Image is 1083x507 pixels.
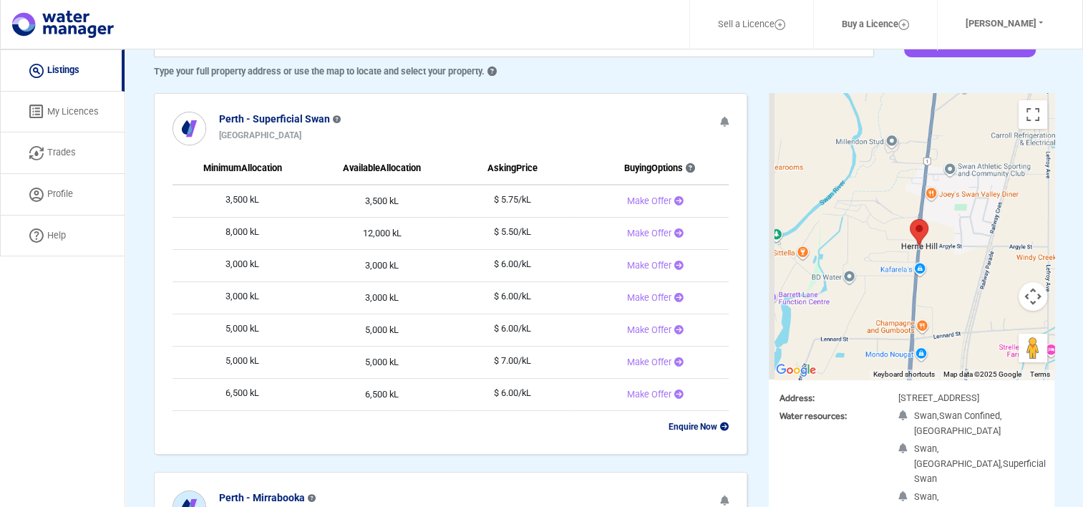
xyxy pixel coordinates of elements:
button: Map camera controls [1019,282,1047,311]
button: Toggle fullscreen view [1019,100,1047,129]
span: Swan, [914,443,939,454]
td: 3,000 kL [173,281,313,314]
img: Layer_1.svg [898,19,909,30]
td: 3,500 kL [313,185,452,218]
img: trade icon [29,146,44,160]
td: 5,000 kL [313,314,452,346]
h3: Water resources: [780,410,901,421]
td: 5,000 kL [173,314,313,346]
td: 3,500 kL [173,185,313,218]
td: 8,000 kL [173,217,313,249]
span: Swan, [914,410,939,421]
img: Google [772,361,820,380]
td: 12,000 kL [313,217,452,249]
b: Perth - Mirrabooka [219,492,305,503]
img: icon%20white.svg [173,112,205,145]
td: 3,000 kL [173,249,313,281]
td: 3,000 kL [313,249,452,281]
button: Keyboard shortcuts [873,370,935,380]
b: Enquire Now [669,422,729,432]
b: [GEOGRAPHIC_DATA] [219,130,301,140]
td: 5,000 kL [173,346,313,378]
th: Minimum [173,153,313,185]
td: 6,500 kL [313,378,452,410]
span: Make Offer [626,260,671,271]
a: Open this area in Google Maps (opens a new window) [772,361,820,380]
th: Price [452,153,573,185]
td: $ 6.00/kL [452,281,573,314]
span: Make Offer [626,195,671,206]
img: licenses icon [29,105,44,119]
button: Drag Pegman onto the map to open Street View [1019,334,1047,362]
span: Make Offer [626,324,671,335]
span: Make Offer [626,292,671,303]
th: Options [573,153,728,185]
img: Layer_1.svg [774,19,785,30]
td: 5,000 kL [313,346,452,378]
span: Make Offer [626,389,671,400]
span: Map data ©2025 Google [943,370,1021,378]
a: Terms (opens in new tab) [1030,370,1050,378]
td: 6,500 kL [173,378,313,410]
img: listing icon [29,64,44,78]
td: $ 7.00/kL [452,346,573,378]
a: Enquire Now [669,421,729,432]
span: Allocation [380,163,421,173]
span: Superficial Swan [914,458,1046,484]
button: [PERSON_NAME] [947,8,1062,40]
p: Type your full property address or use the map to locate and select your property. [154,64,874,79]
b: Perth - Superficial Swan [219,113,330,125]
span: [STREET_ADDRESS] [898,392,979,403]
td: $ 6.00/kL [452,249,573,281]
a: Buy a Licence [823,8,928,42]
a: Sell a Licence [699,8,804,42]
span: Asking [487,163,516,173]
td: 3,000 kL [313,281,452,314]
span: [GEOGRAPHIC_DATA], [914,458,1003,469]
img: help icon [29,228,44,243]
img: logo.svg [12,11,114,38]
td: $ 6.00/kL [452,314,573,346]
span: Make Offer [626,357,671,367]
span: Swan, [914,491,939,502]
h3: Address: [780,392,901,403]
span: Swan Confined, [939,410,1002,421]
td: $ 6.00/kL [452,378,573,410]
span: Buying [606,163,651,173]
img: Profile Icon [29,188,44,202]
td: $ 5.50/kL [452,217,573,249]
span: [GEOGRAPHIC_DATA] [914,425,1001,436]
span: Make Offer [626,228,671,238]
span: Allocation [241,163,282,173]
td: $ 5.75/kL [452,185,573,218]
th: Available [313,153,452,185]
